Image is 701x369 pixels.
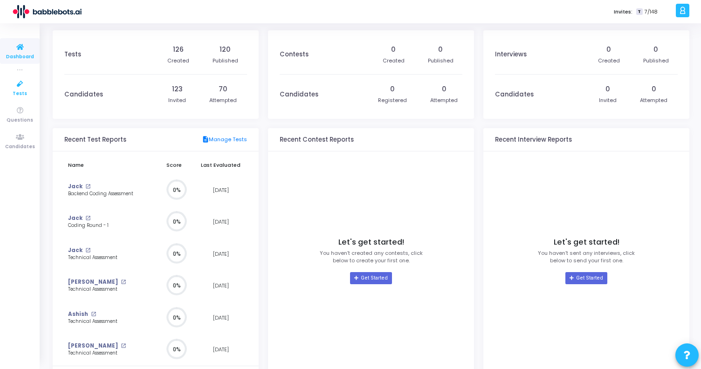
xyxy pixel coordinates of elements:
a: Manage Tests [202,136,247,144]
h3: Candidates [280,91,318,98]
div: Technical Assessment [68,286,140,293]
p: You haven’t created any contests, click below to create your first one. [320,249,423,265]
span: Candidates [5,143,35,151]
mat-icon: open_in_new [121,343,126,348]
div: Technical Assessment [68,350,140,357]
a: Jack [68,214,82,222]
div: 123 [172,84,183,94]
span: T [636,8,642,15]
label: Invites: [614,8,632,16]
td: [DATE] [194,270,247,302]
a: [PERSON_NAME] [68,342,118,350]
mat-icon: description [202,136,209,144]
div: Invited [599,96,617,104]
div: 0 [653,45,658,55]
a: Get Started [565,272,607,284]
th: Last Evaluated [194,156,247,174]
h3: Recent Interview Reports [495,136,572,143]
h4: Let's get started! [554,238,619,247]
div: Technical Assessment [68,318,140,325]
div: Attempted [640,96,667,104]
div: Backend Coding Assessment [68,191,140,198]
div: Technical Assessment [68,254,140,261]
div: Invited [168,96,186,104]
div: Created [167,57,189,65]
img: logo [12,2,82,21]
div: Created [383,57,405,65]
a: Ashish [68,310,88,318]
div: 0 [390,84,395,94]
span: Dashboard [6,53,34,61]
td: [DATE] [194,334,247,366]
div: 0 [391,45,396,55]
h3: Candidates [64,91,103,98]
div: Attempted [209,96,237,104]
td: [DATE] [194,302,247,334]
div: 126 [173,45,184,55]
div: Created [598,57,620,65]
h4: Let's get started! [338,238,404,247]
div: Registered [378,96,407,104]
div: Published [213,57,238,65]
div: Published [643,57,669,65]
a: Get Started [350,272,392,284]
mat-icon: open_in_new [91,312,96,317]
a: [PERSON_NAME] [68,278,118,286]
h3: Interviews [495,51,527,58]
div: 0 [442,84,447,94]
mat-icon: open_in_new [85,184,90,189]
a: Jack [68,183,82,191]
div: 70 [219,84,227,94]
div: Coding Round - 1 [68,222,140,229]
div: Published [428,57,454,65]
div: 0 [606,45,611,55]
mat-icon: open_in_new [121,280,126,285]
mat-icon: open_in_new [85,216,90,221]
p: You haven’t sent any interviews, click below to send your first one. [538,249,635,265]
th: Name [64,156,154,174]
h3: Recent Test Reports [64,136,126,143]
th: Score [154,156,194,174]
div: 0 [438,45,443,55]
mat-icon: open_in_new [85,248,90,253]
a: Jack [68,246,82,254]
div: 0 [605,84,610,94]
div: Attempted [430,96,458,104]
span: Tests [13,90,27,98]
h3: Tests [64,51,81,58]
h3: Candidates [495,91,534,98]
span: Questions [7,116,33,124]
span: 7/148 [645,8,658,16]
td: [DATE] [194,174,247,206]
div: 0 [652,84,656,94]
h3: Recent Contest Reports [280,136,354,143]
td: [DATE] [194,238,247,270]
div: 120 [220,45,231,55]
td: [DATE] [194,206,247,238]
h3: Contests [280,51,309,58]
